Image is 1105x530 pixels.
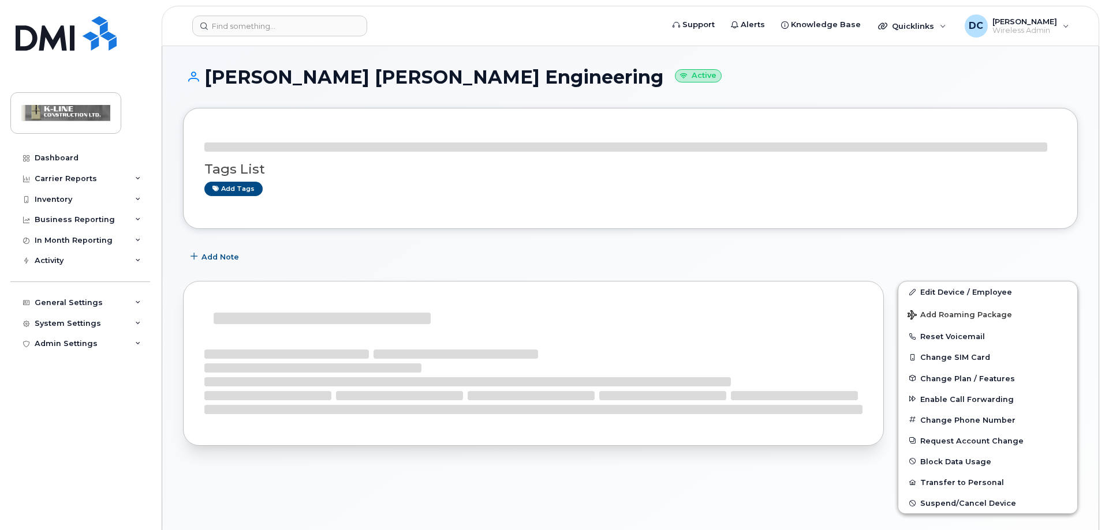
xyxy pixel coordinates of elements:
[204,162,1057,176] h3: Tags List
[898,326,1077,347] button: Reset Voicemail
[898,472,1077,493] button: Transfer to Personal
[201,251,239,262] span: Add Note
[898,368,1077,389] button: Change Plan / Features
[183,67,1078,87] h1: [PERSON_NAME] [PERSON_NAME] Engineering
[898,347,1077,367] button: Change SIM Card
[204,182,263,196] a: Add tags
[898,389,1077,409] button: Enable Call Forwarding
[908,310,1012,321] span: Add Roaming Package
[920,374,1015,382] span: Change Plan / Features
[920,394,1014,403] span: Enable Call Forwarding
[898,302,1077,326] button: Add Roaming Package
[675,69,722,82] small: Active
[183,246,249,267] button: Add Note
[920,499,1016,508] span: Suspend/Cancel Device
[898,409,1077,430] button: Change Phone Number
[898,451,1077,472] button: Block Data Usage
[898,493,1077,513] button: Suspend/Cancel Device
[898,281,1077,302] a: Edit Device / Employee
[898,430,1077,451] button: Request Account Change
